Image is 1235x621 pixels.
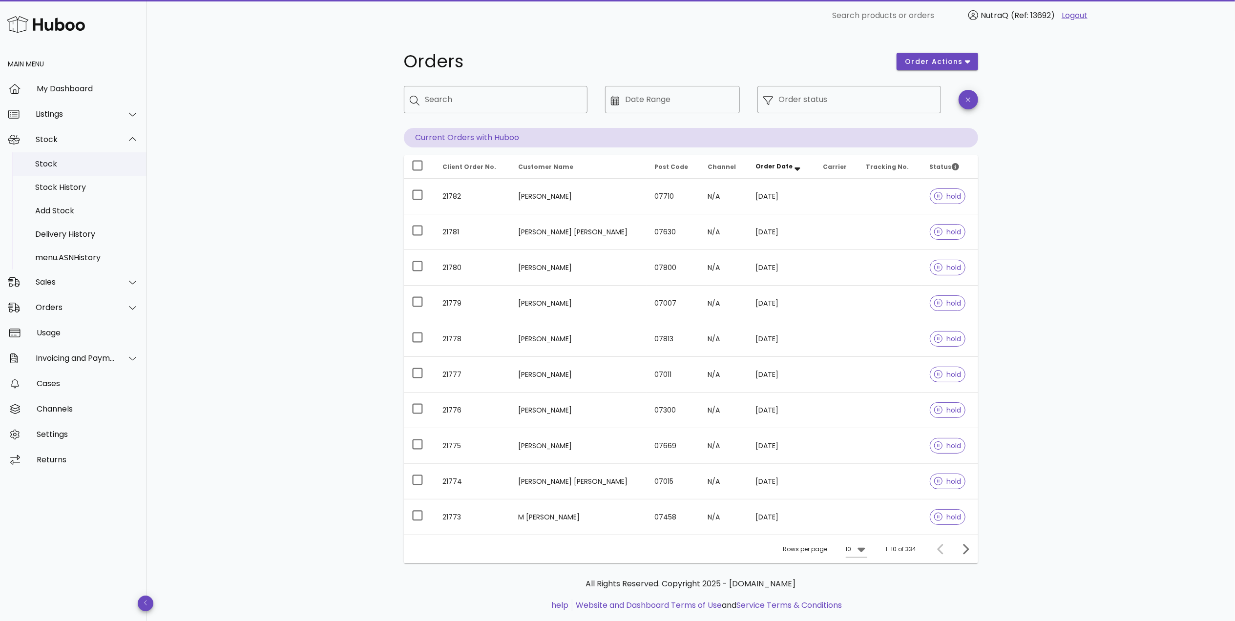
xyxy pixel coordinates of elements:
span: Order Date [756,162,793,170]
td: 07669 [647,428,700,464]
a: help [551,600,568,611]
td: N/A [700,499,748,535]
div: Invoicing and Payments [36,353,115,363]
td: [DATE] [748,321,815,357]
th: Customer Name [510,155,647,179]
td: 21781 [435,214,511,250]
a: Service Terms & Conditions [736,600,842,611]
div: 1-10 of 334 [886,545,917,554]
th: Channel [700,155,748,179]
td: [PERSON_NAME] [510,286,647,321]
div: Orders [36,303,115,312]
div: Cases [37,379,139,388]
span: (Ref: 13692) [1011,10,1055,21]
span: hold [934,442,962,449]
td: 21780 [435,250,511,286]
p: All Rights Reserved. Copyright 2025 - [DOMAIN_NAME] [412,578,970,590]
li: and [572,600,842,611]
span: Channel [708,163,736,171]
td: [PERSON_NAME] [510,357,647,393]
span: hold [934,300,962,307]
div: My Dashboard [37,84,139,93]
td: N/A [700,286,748,321]
td: [DATE] [748,357,815,393]
span: hold [934,264,962,271]
a: Website and Dashboard Terms of Use [576,600,722,611]
td: [DATE] [748,214,815,250]
th: Post Code [647,155,700,179]
span: Customer Name [518,163,573,171]
td: [PERSON_NAME] [510,179,647,214]
th: Tracking No. [858,155,922,179]
td: [PERSON_NAME] [510,393,647,428]
td: 21773 [435,499,511,535]
td: 21778 [435,321,511,357]
img: Huboo Logo [7,14,85,35]
td: [DATE] [748,464,815,499]
td: [PERSON_NAME] [510,428,647,464]
td: [PERSON_NAME] [510,321,647,357]
span: hold [934,407,962,414]
td: 07813 [647,321,700,357]
div: 10 [846,545,852,554]
th: Status [922,155,978,179]
th: Order Date: Sorted descending. Activate to remove sorting. [748,155,815,179]
td: [PERSON_NAME] [510,250,647,286]
span: hold [934,193,962,200]
td: [DATE] [748,179,815,214]
div: Usage [37,328,139,337]
td: 21774 [435,464,511,499]
td: [DATE] [748,499,815,535]
div: Stock [35,159,139,168]
div: Stock [36,135,115,144]
span: hold [934,228,962,235]
div: menu.ASNHistory [35,253,139,262]
th: Carrier [815,155,858,179]
td: 21776 [435,393,511,428]
td: [DATE] [748,286,815,321]
th: Client Order No. [435,155,511,179]
span: hold [934,514,962,520]
div: Returns [37,455,139,464]
span: NutraQ [981,10,1008,21]
h1: Orders [404,53,885,70]
td: N/A [700,428,748,464]
td: 21777 [435,357,511,393]
td: N/A [700,179,748,214]
td: [DATE] [748,428,815,464]
button: order actions [897,53,978,70]
td: 21779 [435,286,511,321]
td: [PERSON_NAME] [PERSON_NAME] [510,464,647,499]
div: Listings [36,109,115,119]
span: hold [934,478,962,485]
div: Settings [37,430,139,439]
td: 21775 [435,428,511,464]
td: M [PERSON_NAME] [510,499,647,535]
td: 07800 [647,250,700,286]
span: Tracking No. [866,163,909,171]
td: N/A [700,214,748,250]
td: 07015 [647,464,700,499]
td: 07007 [647,286,700,321]
td: 07011 [647,357,700,393]
div: Stock History [35,183,139,192]
span: hold [934,371,962,378]
div: 10Rows per page: [846,541,867,557]
td: 07300 [647,393,700,428]
td: [DATE] [748,393,815,428]
span: Client Order No. [443,163,497,171]
td: 07630 [647,214,700,250]
a: Logout [1062,10,1088,21]
td: 21782 [435,179,511,214]
td: N/A [700,321,748,357]
td: 07458 [647,499,700,535]
button: Next page [957,540,974,558]
span: hold [934,335,962,342]
td: [DATE] [748,250,815,286]
span: Post Code [654,163,688,171]
div: Delivery History [35,229,139,239]
div: Channels [37,404,139,414]
div: Rows per page: [783,535,867,563]
td: 07710 [647,179,700,214]
span: Carrier [823,163,847,171]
